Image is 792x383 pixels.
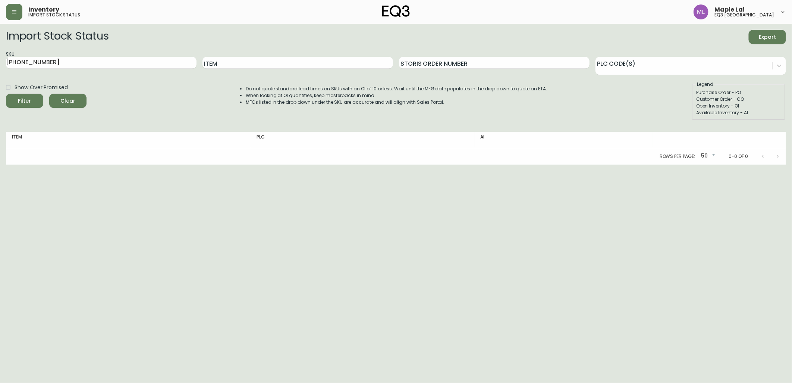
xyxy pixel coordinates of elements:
[382,5,410,17] img: logo
[246,92,547,99] li: When looking at OI quantities, keep masterpacks in mind.
[660,153,695,160] p: Rows per page:
[696,109,781,116] div: Available Inventory - AI
[475,132,653,148] th: AI
[28,13,80,17] h5: import stock status
[714,7,745,13] span: Maple Lai
[251,132,475,148] th: PLC
[755,32,780,42] span: Export
[694,4,708,19] img: 61e28cffcf8cc9f4e300d877dd684943
[55,96,81,106] span: Clear
[15,84,68,91] span: Show Over Promised
[6,30,109,44] h2: Import Stock Status
[246,85,547,92] li: Do not quote standard lead times on SKUs with an OI of 10 or less. Wait until the MFG date popula...
[696,103,781,109] div: Open Inventory - OI
[698,150,717,162] div: 50
[729,153,748,160] p: 0-0 of 0
[714,13,774,17] h5: eq3 [GEOGRAPHIC_DATA]
[696,81,714,88] legend: Legend
[696,96,781,103] div: Customer Order - CO
[696,89,781,96] div: Purchase Order - PO
[6,94,43,108] button: Filter
[6,132,251,148] th: Item
[246,99,547,106] li: MFGs listed in the drop down under the SKU are accurate and will align with Sales Portal.
[49,94,87,108] button: Clear
[749,30,786,44] button: Export
[28,7,59,13] span: Inventory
